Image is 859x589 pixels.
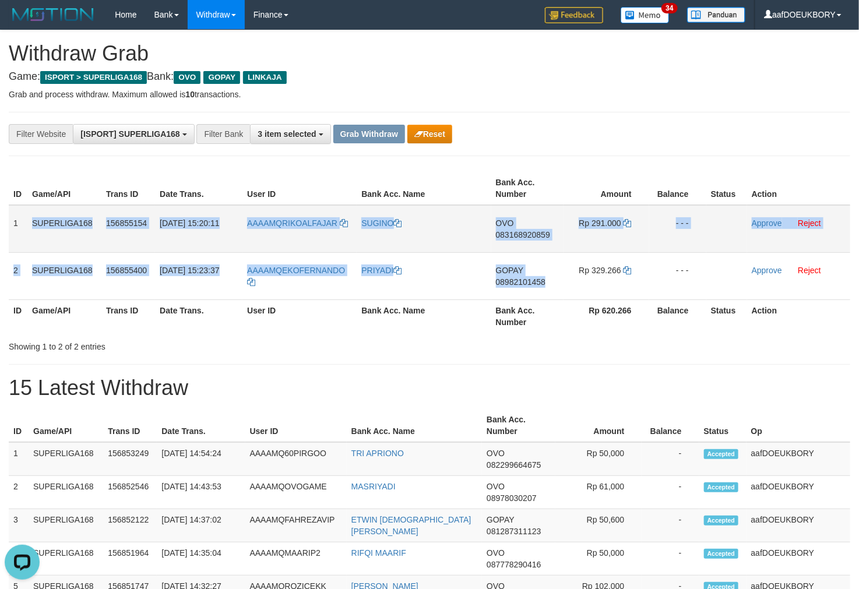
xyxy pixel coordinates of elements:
td: aafDOEUKBORY [747,509,850,542]
th: Game/API [27,172,101,205]
th: ID [9,172,27,205]
td: aafDOEUKBORY [747,476,850,509]
td: SUPERLIGA168 [29,542,103,576]
span: Rp 291.000 [579,218,621,228]
div: Filter Bank [196,124,250,144]
td: SUPERLIGA168 [29,509,103,542]
span: 34 [661,3,677,13]
td: 3 [9,509,29,542]
td: Rp 50,600 [555,509,642,542]
span: OVO [487,548,505,558]
span: OVO [496,218,514,228]
a: Reject [798,266,821,275]
span: LINKAJA [243,71,287,84]
td: Rp 50,000 [555,442,642,476]
td: Rp 61,000 [555,476,642,509]
span: GOPAY [496,266,523,275]
th: Amount [555,409,642,442]
td: 2 [9,476,29,509]
td: - [642,542,699,576]
td: [DATE] 14:54:24 [157,442,245,476]
th: Game/API [27,299,101,333]
span: OVO [487,482,505,491]
td: 2 [9,252,27,299]
td: Rp 50,000 [555,542,642,576]
th: Rp 620.266 [564,299,649,333]
span: ISPORT > SUPERLIGA168 [40,71,147,84]
th: Balance [649,299,706,333]
span: GOPAY [203,71,240,84]
th: Status [706,172,747,205]
td: - [642,509,699,542]
img: panduan.png [687,7,745,23]
span: Copy 083168920859 to clipboard [496,230,550,239]
td: 156852546 [103,476,157,509]
img: MOTION_logo.png [9,6,97,23]
th: ID [9,299,27,333]
span: [ISPORT] SUPERLIGA168 [80,129,179,139]
strong: 10 [185,90,195,99]
td: SUPERLIGA168 [29,442,103,476]
td: [DATE] 14:35:04 [157,542,245,576]
th: Status [699,409,747,442]
span: OVO [487,449,505,458]
th: Op [747,409,850,442]
span: [DATE] 15:23:37 [160,266,219,275]
td: AAAAMQOVOGAME [245,476,347,509]
th: Bank Acc. Number [491,172,564,205]
th: ID [9,409,29,442]
td: 156853249 [103,442,157,476]
a: Reject [798,218,821,228]
th: Action [747,299,850,333]
td: 156852122 [103,509,157,542]
a: RIFQI MAARIF [351,548,406,558]
a: TRI APRIONO [351,449,404,458]
td: SUPERLIGA168 [27,205,101,253]
th: User ID [245,409,347,442]
th: Bank Acc. Name [357,299,491,333]
a: ETWIN [DEMOGRAPHIC_DATA][PERSON_NAME] [351,515,471,536]
div: Filter Website [9,124,73,144]
th: Balance [649,172,706,205]
td: [DATE] 14:37:02 [157,509,245,542]
button: Open LiveChat chat widget [5,5,40,40]
th: Action [747,172,850,205]
th: Bank Acc. Number [482,409,555,442]
a: AAAAMQRIKOALFAJAR [247,218,348,228]
a: Approve [752,218,782,228]
td: aafDOEUKBORY [747,542,850,576]
p: Grab and process withdraw. Maximum allowed is transactions. [9,89,850,100]
th: Bank Acc. Name [357,172,491,205]
span: GOPAY [487,515,514,524]
button: Grab Withdraw [333,125,405,143]
th: Game/API [29,409,103,442]
h1: Withdraw Grab [9,42,850,65]
td: 1 [9,442,29,476]
span: Accepted [704,549,739,559]
td: - - - [649,252,706,299]
th: Balance [642,409,699,442]
span: Copy 08978030207 to clipboard [487,493,537,503]
td: AAAAMQFAHREZAVIP [245,509,347,542]
span: OVO [174,71,200,84]
div: Showing 1 to 2 of 2 entries [9,336,349,352]
td: aafDOEUKBORY [747,442,850,476]
th: Trans ID [103,409,157,442]
a: PRIYADI [361,266,402,275]
span: AAAAMQEKOFERNANDO [247,266,345,275]
th: Bank Acc. Name [347,409,482,442]
th: Bank Acc. Number [491,299,564,333]
a: AAAAMQEKOFERNANDO [247,266,345,287]
td: - - - [649,205,706,253]
th: Date Trans. [155,172,242,205]
span: Accepted [704,516,739,525]
a: SUGINO [361,218,402,228]
th: User ID [242,299,357,333]
th: Date Trans. [155,299,242,333]
td: SUPERLIGA168 [27,252,101,299]
a: Approve [752,266,782,275]
span: Copy 08982101458 to clipboard [496,277,546,287]
span: 156855154 [106,218,147,228]
a: Copy 329266 to clipboard [624,266,632,275]
td: SUPERLIGA168 [29,476,103,509]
